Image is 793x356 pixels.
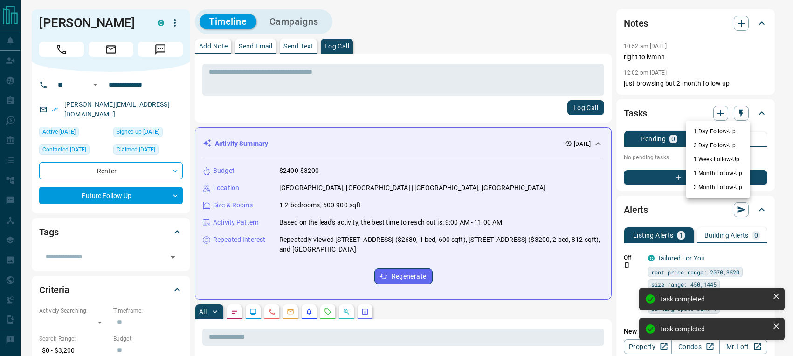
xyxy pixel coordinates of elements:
div: Task completed [660,325,769,333]
li: 3 Day Follow-Up [686,138,750,152]
li: 1 Week Follow-Up [686,152,750,166]
li: 3 Month Follow-Up [686,180,750,194]
li: 1 Month Follow-Up [686,166,750,180]
div: Task completed [660,295,769,303]
li: 1 Day Follow-Up [686,124,750,138]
